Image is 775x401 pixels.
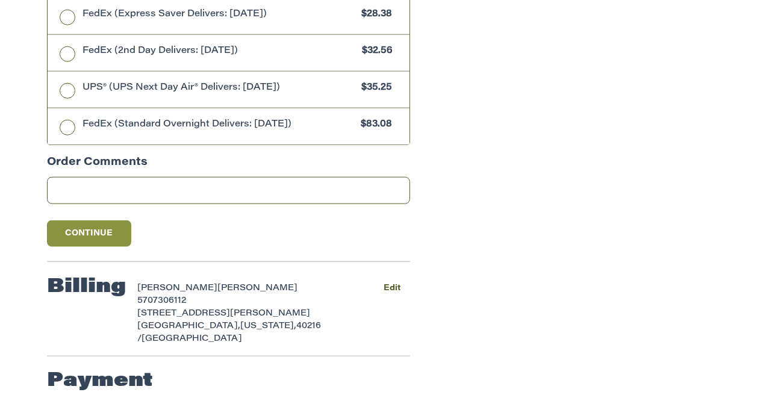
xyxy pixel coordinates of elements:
[138,322,241,331] span: [GEOGRAPHIC_DATA],
[218,284,298,293] span: [PERSON_NAME]
[138,284,218,293] span: [PERSON_NAME]
[138,309,311,318] span: [STREET_ADDRESS][PERSON_NAME]
[355,81,392,95] span: $35.25
[47,369,153,393] h2: Payment
[83,81,356,95] span: UPS® (UPS Next Day Air® Delivers: [DATE])
[83,118,355,132] span: FedEx (Standard Overnight Delivers: [DATE])
[47,275,126,299] h2: Billing
[47,155,148,177] legend: Order Comments
[375,279,410,297] button: Edit
[355,8,392,22] span: $28.38
[83,8,356,22] span: FedEx (Express Saver Delivers: [DATE])
[355,118,392,132] span: $83.08
[356,45,392,58] span: $32.56
[83,45,356,58] span: FedEx (2nd Day Delivers: [DATE])
[142,335,243,343] span: [GEOGRAPHIC_DATA]
[241,322,297,331] span: [US_STATE],
[47,220,131,247] button: Continue
[138,297,187,305] span: 5707306112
